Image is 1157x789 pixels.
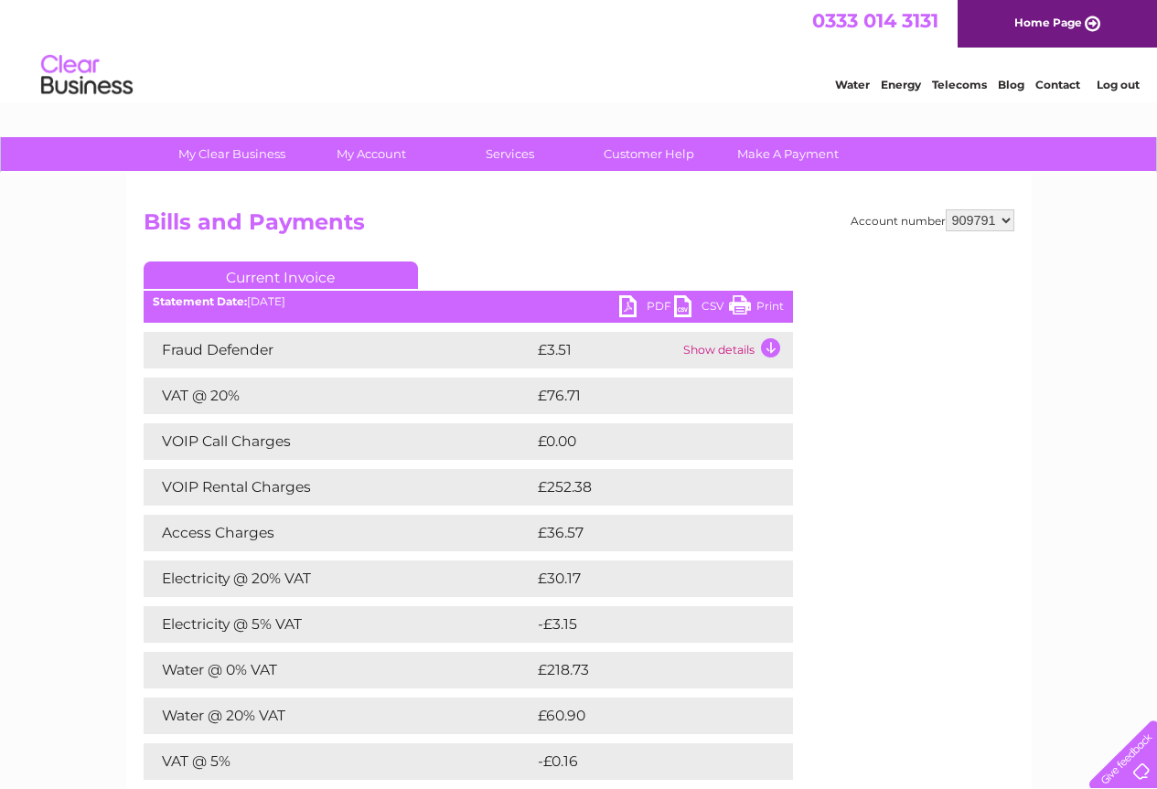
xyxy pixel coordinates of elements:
a: My Clear Business [156,137,307,171]
td: Electricity @ 20% VAT [144,560,533,597]
td: Electricity @ 5% VAT [144,606,533,643]
td: £36.57 [533,515,755,551]
td: £218.73 [533,652,759,688]
td: £76.71 [533,378,755,414]
td: -£3.15 [533,606,752,643]
a: 0333 014 3131 [812,9,938,32]
img: logo.png [40,48,134,103]
td: £252.38 [533,469,760,506]
a: Services [434,137,585,171]
td: Water @ 0% VAT [144,652,533,688]
a: Customer Help [573,137,724,171]
a: Log out [1097,78,1140,91]
h2: Bills and Payments [144,209,1014,244]
a: CSV [674,295,729,322]
a: Make A Payment [712,137,863,171]
a: Print [729,295,784,322]
div: Clear Business is a trading name of Verastar Limited (registered in [GEOGRAPHIC_DATA] No. 3667643... [147,10,1012,89]
div: [DATE] [144,295,793,308]
td: Access Charges [144,515,533,551]
a: Blog [998,78,1024,91]
a: My Account [295,137,446,171]
td: £0.00 [533,423,751,460]
a: Water [835,78,870,91]
td: Fraud Defender [144,332,533,368]
a: Current Invoice [144,261,418,289]
td: VAT @ 5% [144,743,533,780]
b: Statement Date: [153,294,247,308]
a: PDF [619,295,674,322]
a: Contact [1035,78,1080,91]
a: Energy [881,78,921,91]
td: Water @ 20% VAT [144,698,533,734]
td: VOIP Call Charges [144,423,533,460]
td: VAT @ 20% [144,378,533,414]
td: £3.51 [533,332,679,368]
div: Account number [851,209,1014,231]
td: £60.90 [533,698,757,734]
td: -£0.16 [533,743,753,780]
td: Show details [679,332,793,368]
a: Telecoms [932,78,987,91]
td: VOIP Rental Charges [144,469,533,506]
td: £30.17 [533,560,755,597]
